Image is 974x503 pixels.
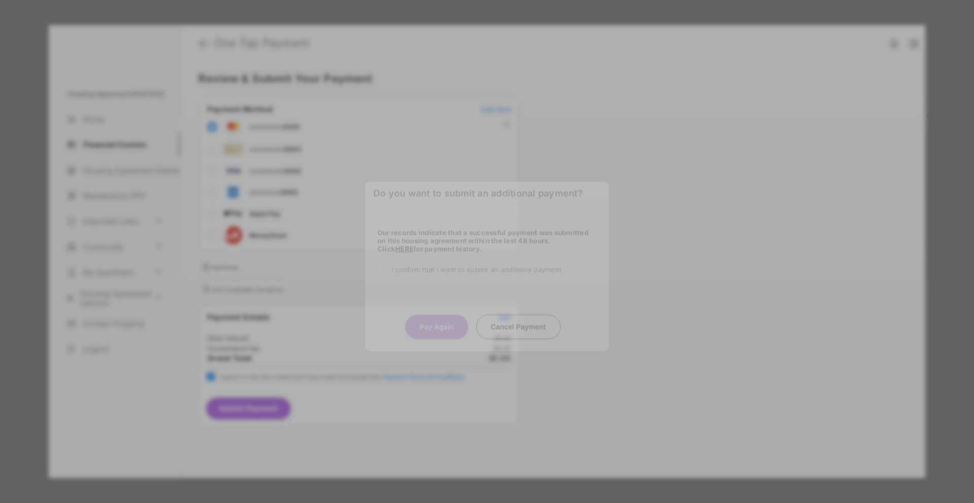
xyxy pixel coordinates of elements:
[405,315,468,339] button: Pay Again
[395,245,413,253] a: HERE
[392,266,564,274] span: I confirm that I want to submit an additional payment.
[377,229,597,253] h5: Our records indicate that a successful payment was submitted on this housing agreement within the...
[365,182,609,205] h2: Do you want to submit an additional payment?
[476,315,561,339] button: Cancel Payment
